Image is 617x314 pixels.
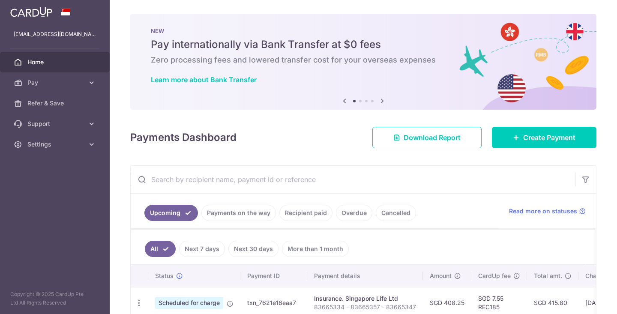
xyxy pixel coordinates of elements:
h6: Zero processing fees and lowered transfer cost for your overseas expenses [151,55,576,65]
span: Pay [27,78,84,87]
img: Bank transfer banner [130,14,596,110]
p: 83665334 - 83665357 - 83665347 [314,303,416,311]
div: Insurance. Singapore Life Ltd [314,294,416,303]
span: Amount [430,272,452,280]
img: CardUp [10,7,52,17]
p: [EMAIL_ADDRESS][DOMAIN_NAME] [14,30,96,39]
th: Payment details [307,265,423,287]
h4: Payments Dashboard [130,130,237,145]
span: Home [27,58,84,66]
a: Download Report [372,127,482,148]
a: Overdue [336,205,372,221]
span: Refer & Save [27,99,84,108]
a: Next 30 days [228,241,279,257]
a: Next 7 days [179,241,225,257]
a: More than 1 month [282,241,349,257]
input: Search by recipient name, payment id or reference [131,166,575,193]
a: Upcoming [144,205,198,221]
span: Support [27,120,84,128]
p: NEW [151,27,576,34]
span: Read more on statuses [509,207,577,215]
span: Status [155,272,174,280]
th: Payment ID [240,265,307,287]
a: All [145,241,176,257]
a: Cancelled [376,205,416,221]
span: Total amt. [534,272,562,280]
span: CardUp fee [478,272,511,280]
span: Create Payment [523,132,575,143]
span: Download Report [404,132,461,143]
a: Create Payment [492,127,596,148]
h5: Pay internationally via Bank Transfer at $0 fees [151,38,576,51]
a: Learn more about Bank Transfer [151,75,257,84]
span: Scheduled for charge [155,297,223,309]
span: Settings [27,140,84,149]
a: Payments on the way [201,205,276,221]
a: Read more on statuses [509,207,586,215]
a: Recipient paid [279,205,332,221]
